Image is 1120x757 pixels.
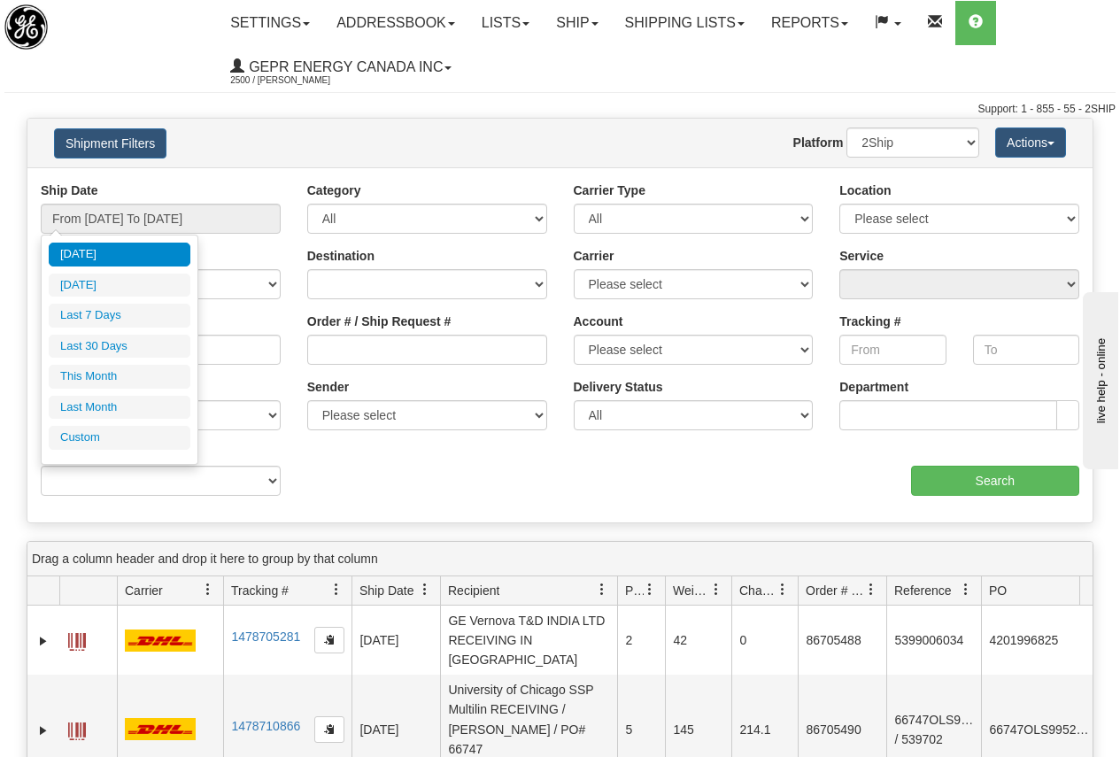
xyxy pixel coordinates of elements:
[125,718,196,740] img: 7 - DHL_Worldwide
[798,576,886,606] th: Press ctrl + space to group
[574,182,645,199] label: Carrier Type
[41,182,98,199] label: Ship Date
[793,134,844,151] label: Platform
[321,575,351,605] a: Tracking # filter column settings
[758,1,861,45] a: Reports
[856,575,886,605] a: Order # / Ship Request # filter column settings
[54,128,166,158] button: Shipment Filters
[351,576,440,606] th: Press ctrl + space to group
[886,576,981,606] th: Press ctrl + space to group
[323,1,468,45] a: Addressbook
[894,582,952,599] span: Reference
[798,606,886,675] td: 86705488
[351,606,440,675] td: [DATE]
[307,247,375,265] label: Destination
[951,575,981,605] a: Reference filter column settings
[973,335,1079,365] input: To
[731,606,798,675] td: 0
[4,102,1116,117] div: Support: 1 - 855 - 55 - 2SHIP
[839,378,908,396] label: Department
[440,606,617,675] td: GE Vernova T&D INDIA LTD RECEIVING IN [GEOGRAPHIC_DATA]
[574,378,663,396] label: Delivery Status
[768,575,798,605] a: Charge filter column settings
[244,59,443,74] span: GEPR Energy Canada Inc
[117,576,223,606] th: Press ctrl + space to group
[35,632,52,650] a: Expand
[49,365,190,389] li: This Month
[125,582,163,599] span: Carrier
[314,627,344,653] button: Copy to clipboard
[995,127,1066,158] button: Actions
[440,576,617,606] th: Press ctrl + space to group
[125,630,196,652] img: 7 - DHL_Worldwide
[839,313,900,330] label: Tracking #
[68,715,86,743] a: Label
[35,722,52,739] a: Expand
[989,582,1007,599] span: PO
[665,576,731,606] th: Press ctrl + space to group
[739,582,776,599] span: Charge
[231,719,300,733] a: 1478710866
[68,625,86,653] a: Label
[231,630,300,644] a: 1478705281
[59,576,117,606] th: Press ctrl + space to group
[223,576,351,606] th: Press ctrl + space to group
[981,576,1099,606] th: Press ctrl + space to group
[468,1,543,45] a: Lists
[49,304,190,328] li: Last 7 Days
[49,243,190,266] li: [DATE]
[673,582,710,599] span: Weight
[731,576,798,606] th: Press ctrl + space to group
[231,582,289,599] span: Tracking #
[13,15,164,28] div: live help - online
[307,313,452,330] label: Order # / Ship Request #
[193,575,223,605] a: Carrier filter column settings
[701,575,731,605] a: Weight filter column settings
[625,582,644,599] span: Packages
[307,378,349,396] label: Sender
[217,1,323,45] a: Settings
[307,182,361,199] label: Category
[49,426,190,450] li: Custom
[448,582,499,599] span: Recipient
[612,1,758,45] a: Shipping lists
[665,606,731,675] td: 42
[574,247,614,265] label: Carrier
[839,247,884,265] label: Service
[1069,575,1099,605] a: PO filter column settings
[27,542,1093,576] div: grid grouping header
[410,575,440,605] a: Ship Date filter column settings
[314,716,344,743] button: Copy to clipboard
[1079,288,1118,468] iframe: chat widget
[574,313,623,330] label: Account
[617,606,665,675] td: 2
[839,182,891,199] label: Location
[806,582,865,599] span: Order # / Ship Request #
[886,606,981,675] td: 5399006034
[981,606,1099,675] td: 4201996825
[230,72,363,89] span: 2500 / [PERSON_NAME]
[617,576,665,606] th: Press ctrl + space to group
[587,575,617,605] a: Recipient filter column settings
[839,335,946,365] input: From
[359,582,413,599] span: Ship Date
[49,396,190,420] li: Last Month
[543,1,611,45] a: Ship
[49,335,190,359] li: Last 30 Days
[911,466,1080,496] input: Search
[49,274,190,297] li: [DATE]
[217,45,465,89] a: GEPR Energy Canada Inc 2500 / [PERSON_NAME]
[635,575,665,605] a: Packages filter column settings
[4,4,48,50] img: logo2500.jpg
